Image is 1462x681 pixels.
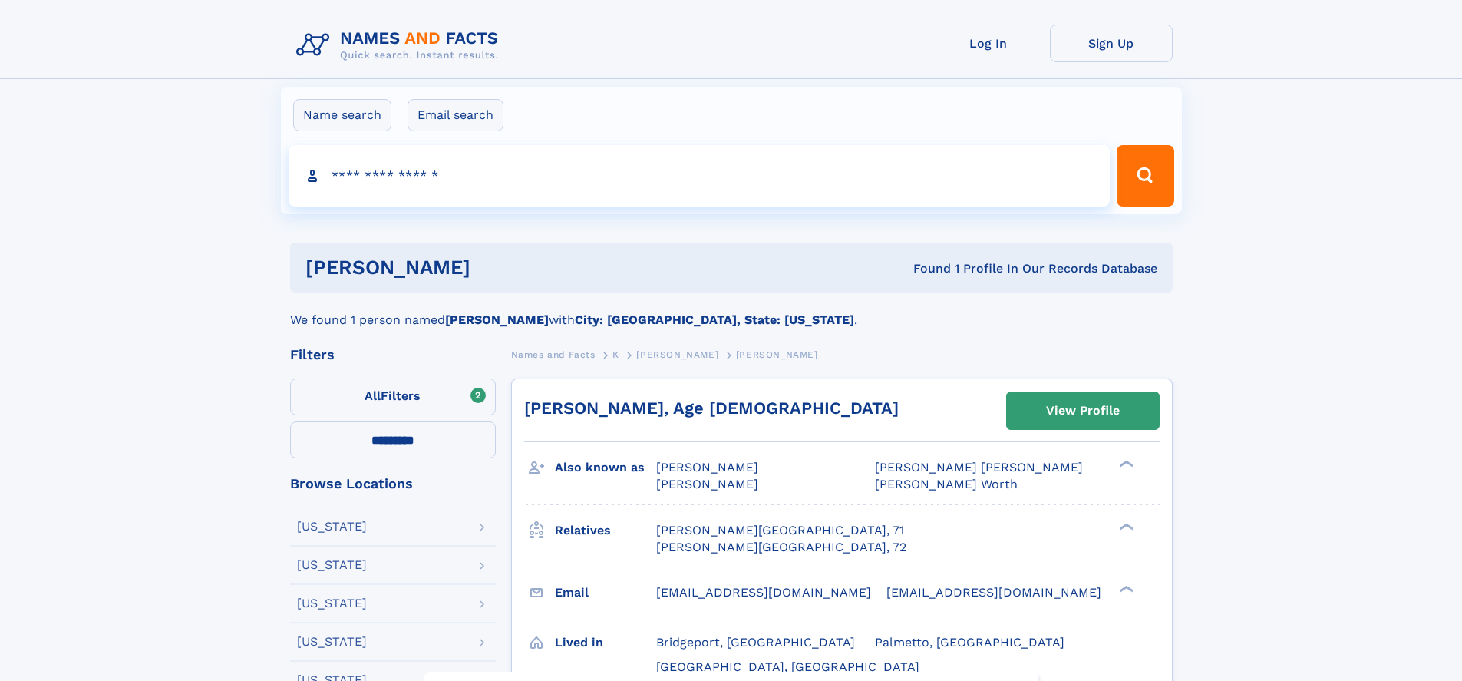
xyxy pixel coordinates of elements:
div: Filters [290,348,496,362]
div: [US_STATE] [297,521,367,533]
span: [PERSON_NAME] [736,349,818,360]
div: ❯ [1116,459,1134,469]
div: Found 1 Profile In Our Records Database [691,260,1157,277]
h3: Also known as [555,455,656,481]
span: Bridgeport, [GEOGRAPHIC_DATA] [656,635,855,650]
div: View Profile [1046,393,1120,428]
a: [PERSON_NAME], Age [DEMOGRAPHIC_DATA] [524,398,899,418]
b: [PERSON_NAME] [445,312,549,327]
div: [US_STATE] [297,597,367,610]
b: City: [GEOGRAPHIC_DATA], State: [US_STATE] [575,312,854,327]
div: ❯ [1116,521,1134,531]
a: [PERSON_NAME][GEOGRAPHIC_DATA], 72 [656,539,906,556]
h1: [PERSON_NAME] [305,258,692,277]
label: Name search [293,99,391,131]
img: Logo Names and Facts [290,25,511,66]
span: [EMAIL_ADDRESS][DOMAIN_NAME] [886,585,1101,600]
span: [PERSON_NAME] [636,349,718,360]
span: [PERSON_NAME] [656,477,758,491]
button: Search Button [1117,145,1173,207]
span: [EMAIL_ADDRESS][DOMAIN_NAME] [656,585,871,600]
span: [PERSON_NAME] Worth [875,477,1018,491]
h3: Lived in [555,630,656,656]
a: Sign Up [1050,25,1173,62]
span: [PERSON_NAME] [PERSON_NAME] [875,460,1083,474]
label: Filters [290,379,496,415]
a: View Profile [1007,392,1159,429]
div: [US_STATE] [297,559,367,571]
span: K [612,349,619,360]
span: Palmetto, [GEOGRAPHIC_DATA] [875,635,1064,650]
div: ❯ [1116,583,1134,593]
div: We found 1 person named with . [290,293,1173,329]
a: [PERSON_NAME] [636,345,718,364]
div: [US_STATE] [297,636,367,648]
label: Email search [408,99,503,131]
span: [PERSON_NAME] [656,460,758,474]
span: [GEOGRAPHIC_DATA], [GEOGRAPHIC_DATA] [656,660,919,674]
h3: Relatives [555,517,656,544]
a: K [612,345,619,364]
a: Names and Facts [511,345,596,364]
h3: Email [555,580,656,606]
div: Browse Locations [290,477,496,491]
span: All [365,388,381,403]
input: search input [289,145,1111,207]
a: Log In [927,25,1050,62]
a: [PERSON_NAME][GEOGRAPHIC_DATA], 71 [656,522,904,539]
